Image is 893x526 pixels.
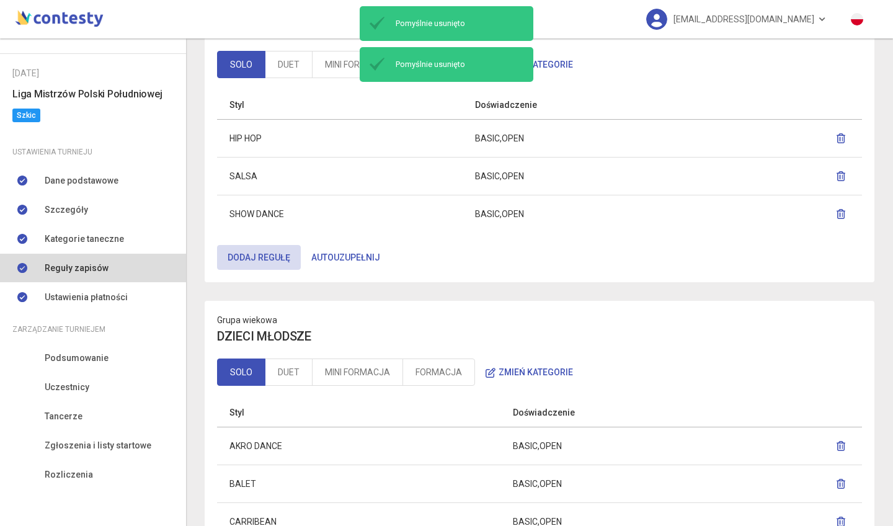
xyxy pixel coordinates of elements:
td: HIP HOP [217,119,463,157]
span: OPEN [540,479,562,489]
button: Zmień kategorie [475,360,584,385]
button: Dodaj regułę [217,245,301,270]
span: Reguły zapisów [45,261,109,275]
span: Kategorie taneczne [45,232,124,246]
span: BASIC [475,133,502,143]
a: MINI FORMACJA [312,359,403,386]
th: Doświadczenie [463,91,731,120]
span: Ustawienia płatności [45,290,128,304]
p: Grupa wiekowa [217,313,862,327]
span: BASIC [513,479,540,489]
th: Doświadczenie [500,398,744,427]
a: SOLO [217,51,265,78]
span: Podsumowanie [45,351,109,365]
span: [EMAIL_ADDRESS][DOMAIN_NAME] [673,6,814,32]
td: SHOW DANCE [217,195,463,233]
span: OPEN [540,441,562,451]
span: Szczegóły [45,203,88,216]
a: FORMACJA [402,359,475,386]
h6: Liga Mistrzów Polski Południowej [12,86,174,102]
span: Pomyślnie usunięto [389,18,528,29]
span: Pomyślnie usunięto [389,59,528,70]
span: Zarządzanie turniejem [12,323,105,336]
a: DUET [265,51,313,78]
span: BASIC [513,441,540,451]
span: Szkic [12,109,40,122]
span: BASIC [475,209,502,219]
span: OPEN [502,209,524,219]
span: Zgłoszenia i listy startowe [45,439,151,452]
th: Styl [217,398,500,427]
th: Styl [217,91,463,120]
td: SALSA [217,157,463,195]
div: [DATE] [12,66,174,80]
span: Uczestnicy [45,380,89,394]
span: BASIC [475,171,502,181]
button: Autouzupełnij [301,245,391,270]
td: AKRO DANCE [217,427,500,465]
span: Rozliczenia [45,468,93,481]
span: OPEN [502,133,524,143]
a: MINI FORMACJA [312,51,403,78]
div: Ustawienia turnieju [12,145,174,159]
a: DUET [265,359,313,386]
span: OPEN [502,171,524,181]
span: Tancerze [45,409,82,423]
span: Dane podstawowe [45,174,118,187]
a: SOLO [217,359,265,386]
h4: DZIECI MŁODSZE [217,327,862,346]
td: BALET [217,465,500,503]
